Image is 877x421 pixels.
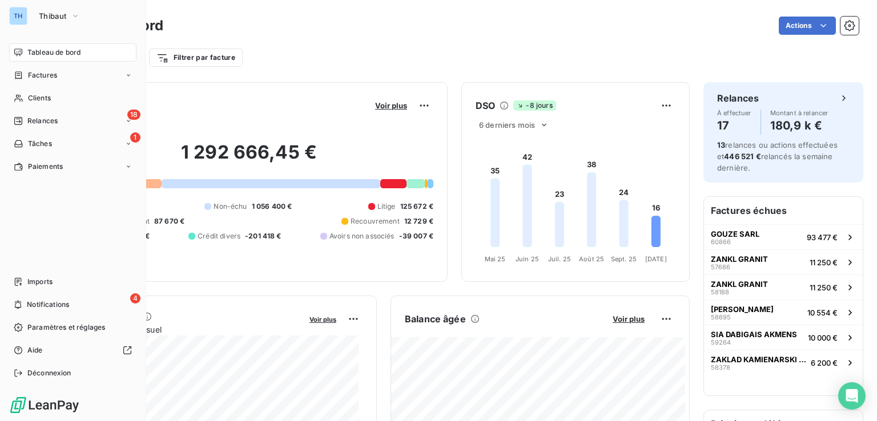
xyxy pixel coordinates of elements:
[27,345,43,355] span: Aide
[306,314,340,324] button: Voir plus
[485,255,506,263] tspan: Mai 25
[711,314,731,321] span: 58695
[28,93,51,103] span: Clients
[9,396,80,414] img: Logo LeanPay
[372,100,411,111] button: Voir plus
[149,48,243,67] button: Filtrer par facture
[28,161,63,172] span: Paiements
[39,11,66,21] span: Thibaut
[704,249,863,274] button: ZANKL GRANIT5768611 250 €
[27,368,71,378] span: Déconnexion
[245,231,281,241] span: -201 418 €
[513,100,556,111] span: -8 jours
[65,141,433,175] h2: 1 292 666,45 €
[613,314,645,323] span: Voir plus
[611,255,637,263] tspan: Sept. 25
[711,339,731,346] span: 59264
[609,314,648,324] button: Voir plus
[400,201,433,212] span: 125 672 €
[717,140,838,172] span: relances ou actions effectuées et relancés la semaine dernière.
[645,255,667,263] tspan: [DATE]
[27,299,69,310] span: Notifications
[479,120,535,129] span: 6 derniers mois
[28,70,57,80] span: Factures
[838,382,866,410] div: Open Intercom Messenger
[724,152,761,161] span: 446 521 €
[548,255,571,263] tspan: Juil. 25
[476,99,495,112] h6: DSO
[711,238,731,245] span: 60866
[27,277,53,287] span: Imports
[711,289,729,295] span: 58188
[770,116,828,135] h4: 180,9 k €
[329,231,395,241] span: Avoirs non associés
[711,254,768,264] span: ZANKL GRANIT
[711,280,768,289] span: ZANKL GRANIT
[154,216,184,226] span: 87 670 €
[579,255,604,263] tspan: Août 25
[351,216,400,226] span: Recouvrement
[711,330,797,339] span: SIA DABIGAIS AKMENS
[704,224,863,249] button: GOUZE SARL6086693 477 €
[717,91,759,105] h6: Relances
[252,201,292,212] span: 1 056 400 €
[27,116,58,126] span: Relances
[65,323,301,335] span: Chiffre d'affaires mensuel
[405,312,466,326] h6: Balance âgée
[375,101,407,110] span: Voir plus
[28,139,52,149] span: Tâches
[811,358,838,367] span: 6 200 €
[214,201,247,212] span: Non-échu
[810,283,838,292] span: 11 250 €
[127,110,140,120] span: 18
[808,333,838,342] span: 10 000 €
[198,231,240,241] span: Crédit divers
[704,274,863,299] button: ZANKL GRANIT5818811 250 €
[807,233,838,242] span: 93 477 €
[779,17,836,35] button: Actions
[717,140,725,149] span: 13
[309,315,336,323] span: Voir plus
[810,258,838,267] span: 11 250 €
[27,322,105,333] span: Paramètres et réglages
[399,231,433,241] span: -39 007 €
[704,350,863,375] button: ZAKLAD KAMIENARSKI [PERSON_NAME]583786 200 €
[717,110,751,116] span: À effectuer
[704,325,863,350] button: SIA DABIGAIS AKMENS5926410 000 €
[711,229,759,238] span: GOUZE SARL
[711,305,774,314] span: [PERSON_NAME]
[130,293,140,303] span: 4
[807,308,838,317] span: 10 554 €
[130,132,140,143] span: 1
[770,110,828,116] span: Montant à relancer
[9,341,136,359] a: Aide
[711,355,806,364] span: ZAKLAD KAMIENARSKI [PERSON_NAME]
[9,7,27,25] div: TH
[711,264,730,270] span: 57686
[404,216,433,226] span: 12 729 €
[717,116,751,135] h4: 17
[704,299,863,325] button: [PERSON_NAME]5869510 554 €
[516,255,539,263] tspan: Juin 25
[377,201,396,212] span: Litige
[704,197,863,224] h6: Factures échues
[27,47,81,58] span: Tableau de bord
[711,364,730,371] span: 58378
